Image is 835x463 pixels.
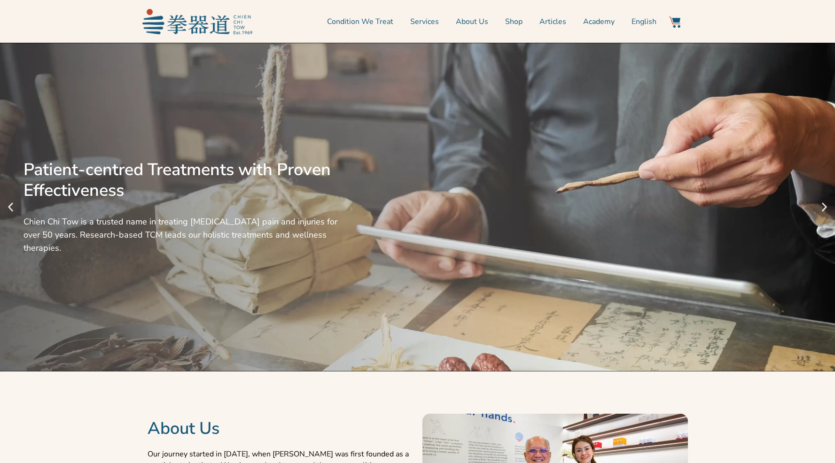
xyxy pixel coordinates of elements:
[257,10,656,33] nav: Menu
[539,10,566,33] a: Articles
[669,16,680,28] img: Website Icon-03
[583,10,615,33] a: Academy
[23,160,347,201] div: Patient-centred Treatments with Proven Effectiveness
[327,10,393,33] a: Condition We Treat
[632,10,656,33] a: English
[5,201,16,213] div: Previous slide
[456,10,488,33] a: About Us
[505,10,523,33] a: Shop
[23,215,347,255] div: Chien Chi Tow is a trusted name in treating [MEDICAL_DATA] pain and injuries for over 50 years. R...
[819,201,830,213] div: Next slide
[410,10,439,33] a: Services
[632,16,656,27] span: English
[148,418,413,439] h2: About Us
